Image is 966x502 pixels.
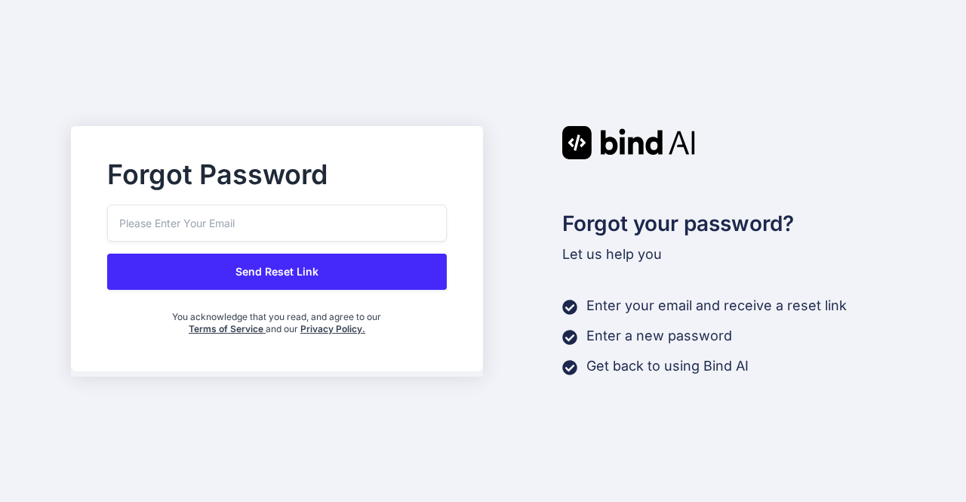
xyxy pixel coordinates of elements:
[164,302,390,335] div: You acknowledge that you read, and agree to our and our
[586,356,749,377] p: Get back to using Bind AI
[586,325,732,346] p: Enter a new password
[300,323,365,334] a: Privacy Policy.
[562,126,695,159] img: Bind AI logo
[562,208,895,239] h2: Forgot your password?
[189,323,266,334] a: Terms of Service
[562,244,895,265] p: Let us help you
[586,295,847,316] p: Enter your email and receive a reset link
[107,254,447,290] button: Send Reset Link
[107,162,447,186] h2: Forgot Password
[107,205,447,242] input: Please Enter Your Email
